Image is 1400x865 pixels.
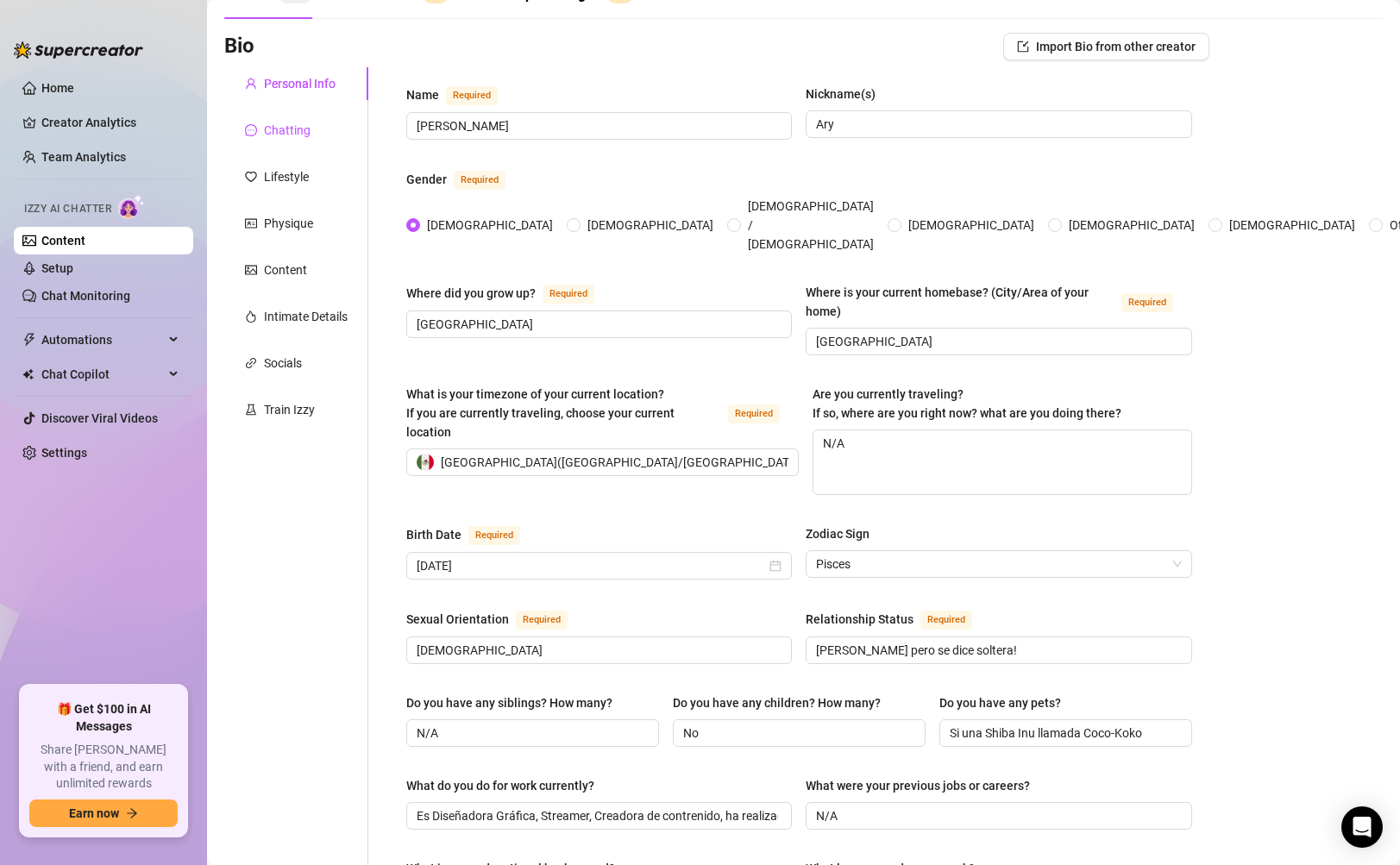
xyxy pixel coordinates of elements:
[417,806,778,825] input: What do you do for work currently?
[41,411,158,425] a: Discover Viral Videos
[245,124,257,136] span: message
[813,430,1190,494] textarea: N/A
[264,121,311,140] div: Chatting
[264,74,336,93] div: Personal Info
[245,310,257,323] span: fire
[441,449,804,475] span: [GEOGRAPHIC_DATA] ( [GEOGRAPHIC_DATA]/[GEOGRAPHIC_DATA] )
[806,85,888,103] label: Nickname(s)
[581,216,720,235] span: [DEMOGRAPHIC_DATA]
[41,360,164,388] span: Chat Copilot
[950,724,1178,743] input: Do you have any pets?
[1017,41,1029,53] span: import
[939,693,1061,712] div: Do you have any pets?
[417,724,645,743] input: Do you have any siblings? How many?
[264,400,315,419] div: Train Izzy
[816,551,1181,577] span: Pisces
[806,776,1030,795] div: What were your previous jobs or careers?
[816,806,1177,825] input: What were your previous jobs or careers?
[406,776,606,795] label: What do you do for work currently?
[454,171,505,190] span: Required
[741,197,881,254] span: [DEMOGRAPHIC_DATA] / [DEMOGRAPHIC_DATA]
[446,86,498,105] span: Required
[245,404,257,416] span: experiment
[806,283,1191,321] label: Where is your current homebase? (City/Area of your home)
[41,446,87,460] a: Settings
[406,169,524,190] label: Gender
[264,354,302,373] div: Socials
[417,454,434,471] img: mx
[41,234,85,248] a: Content
[24,201,111,217] span: Izzy AI Chatter
[264,260,307,279] div: Content
[406,776,594,795] div: What do you do for work currently?
[806,524,882,543] label: Zodiac Sign
[406,610,509,629] div: Sexual Orientation
[816,641,1177,660] input: Relationship Status
[406,525,461,544] div: Birth Date
[406,387,675,439] span: What is your timezone of your current location? If you are currently traveling, choose your curre...
[406,693,625,712] label: Do you have any siblings? How many?
[406,284,536,303] div: Where did you grow up?
[673,693,881,712] div: Do you have any children? How many?
[264,307,348,326] div: Intimate Details
[41,289,130,303] a: Chat Monitoring
[516,611,568,630] span: Required
[813,387,1121,420] span: Are you currently traveling? If so, where are you right now? what are you doing there?
[683,724,912,743] input: Do you have any children? How many?
[1062,216,1202,235] span: [DEMOGRAPHIC_DATA]
[806,609,991,630] label: Relationship Status
[417,315,778,334] input: Where did you grow up?
[816,332,1177,351] input: Where is your current homebase? (City/Area of your home)
[420,216,560,235] span: [DEMOGRAPHIC_DATA]
[22,368,34,380] img: Chat Copilot
[245,217,257,229] span: idcard
[29,799,178,827] button: Earn nowarrow-right
[920,611,972,630] span: Required
[1222,216,1362,235] span: [DEMOGRAPHIC_DATA]
[29,742,178,793] span: Share [PERSON_NAME] with a friend, and earn unlimited rewards
[806,283,1114,321] div: Where is your current homebase? (City/Area of your home)
[406,85,439,104] div: Name
[806,524,870,543] div: Zodiac Sign
[14,41,143,59] img: logo-BBDzfeDw.svg
[417,116,778,135] input: Name
[264,167,309,186] div: Lifestyle
[69,806,119,820] span: Earn now
[939,693,1073,712] label: Do you have any pets?
[543,285,594,304] span: Required
[41,81,74,95] a: Home
[417,556,766,575] input: Birth Date
[245,357,257,369] span: link
[224,33,254,60] h3: Bio
[126,807,138,819] span: arrow-right
[1003,33,1209,60] button: Import Bio from other creator
[406,693,612,712] div: Do you have any siblings? How many?
[1036,40,1196,53] span: Import Bio from other creator
[406,85,517,105] label: Name
[1121,293,1173,312] span: Required
[901,216,1041,235] span: [DEMOGRAPHIC_DATA]
[406,170,447,189] div: Gender
[264,214,313,233] div: Physique
[41,261,73,275] a: Setup
[673,693,893,712] label: Do you have any children? How many?
[406,609,587,630] label: Sexual Orientation
[245,264,257,276] span: picture
[728,404,780,423] span: Required
[806,610,913,629] div: Relationship Status
[1341,806,1383,848] div: Open Intercom Messenger
[245,78,257,90] span: user
[41,109,179,136] a: Creator Analytics
[417,641,778,660] input: Sexual Orientation
[406,524,539,545] label: Birth Date
[406,283,613,304] label: Where did you grow up?
[806,85,876,103] div: Nickname(s)
[22,333,36,347] span: thunderbolt
[41,326,164,354] span: Automations
[245,171,257,183] span: heart
[41,150,126,164] a: Team Analytics
[118,194,145,219] img: AI Chatter
[816,115,1177,134] input: Nickname(s)
[806,776,1042,795] label: What were your previous jobs or careers?
[29,701,178,735] span: 🎁 Get $100 in AI Messages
